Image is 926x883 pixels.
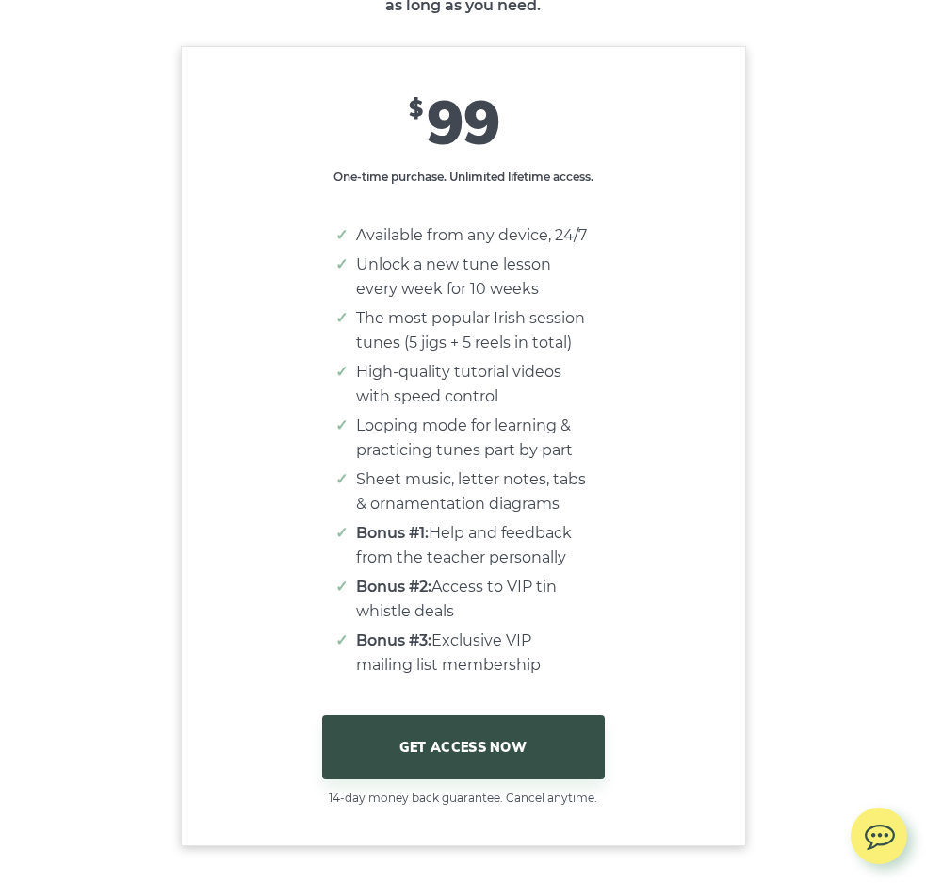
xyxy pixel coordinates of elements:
img: chat.svg [851,808,907,856]
strong: Bonus #1: [356,524,429,542]
strong: Bonus #2: [356,578,431,596]
li: High-quality tutorial videos with speed control [356,360,590,409]
li: Unlock a new tune lesson every week for 10 weeks [356,253,590,302]
span: 14-day money back guarantee. Cancel anytime. [182,789,745,808]
strong: Bonus #3: [356,631,431,649]
li: Available from any device, 24/7 [356,223,590,248]
li: Help and feedback from the teacher personally [356,521,590,570]
li: Sheet music, letter notes, tabs & ornamentation diagrams [356,467,590,516]
p: One-time purchase. Unlimited lifetime access. [332,168,595,187]
span: $ [409,94,423,123]
li: Access to VIP tin whistle deals [356,575,590,624]
span: 99 [427,83,500,159]
li: Exclusive VIP mailing list membership [356,629,590,678]
li: The most popular Irish session tunes (5 jigs + 5 reels in total) [356,306,590,355]
li: Looping mode for learning & practicing tunes part by part [356,414,590,463]
a: GET ACCESS NOW [322,715,605,779]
